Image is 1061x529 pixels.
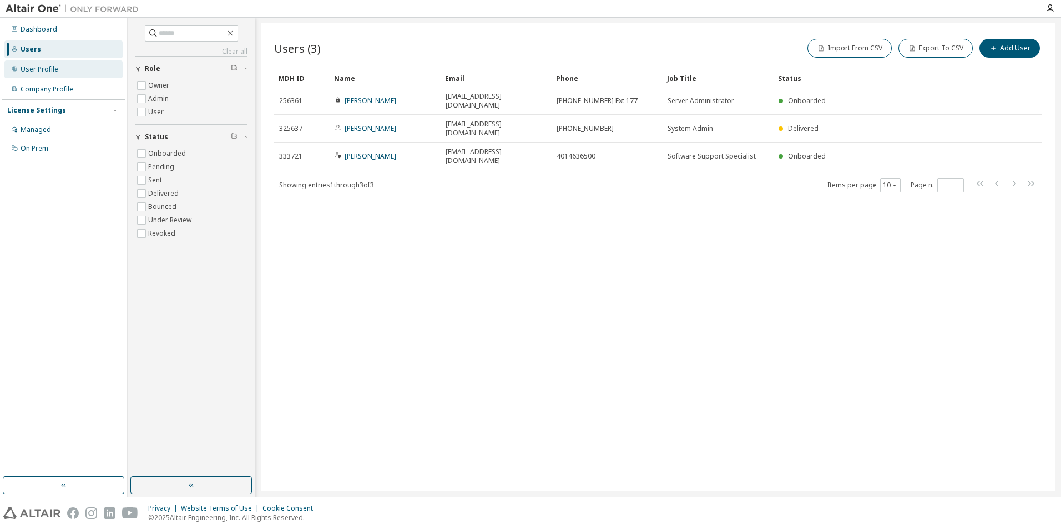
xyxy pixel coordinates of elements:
button: Import From CSV [807,39,892,58]
span: 333721 [279,152,302,161]
div: Cookie Consent [262,504,320,513]
span: Page n. [911,178,964,192]
span: Clear filter [231,133,238,141]
div: Status [778,69,984,87]
div: Dashboard [21,25,57,34]
div: Email [445,69,547,87]
label: User [148,105,166,119]
label: Sent [148,174,164,187]
button: Export To CSV [898,39,973,58]
span: [EMAIL_ADDRESS][DOMAIN_NAME] [446,120,547,138]
label: Admin [148,92,171,105]
span: [EMAIL_ADDRESS][DOMAIN_NAME] [446,147,547,165]
label: Delivered [148,187,181,200]
div: Company Profile [21,85,73,94]
img: altair_logo.svg [3,507,60,519]
span: Showing entries 1 through 3 of 3 [279,180,374,190]
button: 10 [883,181,898,190]
span: Delivered [788,124,819,133]
div: Name [334,69,436,87]
label: Pending [148,160,176,174]
span: Clear filter [231,64,238,73]
span: 256361 [279,96,302,105]
div: Users [21,45,41,54]
a: Clear all [135,47,247,56]
button: Add User [979,39,1040,58]
span: Onboarded [788,96,826,105]
span: Server Administrator [668,96,734,105]
span: [PHONE_NUMBER] Ext 177 [557,96,638,105]
span: [PHONE_NUMBER] [557,124,614,133]
label: Bounced [148,200,179,213]
span: [EMAIL_ADDRESS][DOMAIN_NAME] [446,92,547,110]
span: Status [145,133,168,141]
div: User Profile [21,65,58,74]
img: linkedin.svg [104,507,115,519]
span: Role [145,64,160,73]
div: Managed [21,125,51,134]
span: System Admin [668,124,713,133]
span: Software Support Specialist [668,152,756,161]
span: Onboarded [788,151,826,161]
div: License Settings [7,106,66,115]
label: Owner [148,79,171,92]
div: MDH ID [279,69,325,87]
label: Under Review [148,213,194,227]
img: youtube.svg [122,507,138,519]
label: Onboarded [148,147,188,160]
span: Users (3) [274,40,321,56]
span: 325637 [279,124,302,133]
div: Phone [556,69,658,87]
a: [PERSON_NAME] [345,151,396,161]
label: Revoked [148,227,178,240]
img: instagram.svg [85,507,97,519]
div: On Prem [21,144,48,153]
p: © 2025 Altair Engineering, Inc. All Rights Reserved. [148,513,320,522]
button: Status [135,125,247,149]
div: Privacy [148,504,181,513]
span: 4014636500 [557,152,595,161]
div: Job Title [667,69,769,87]
a: [PERSON_NAME] [345,96,396,105]
span: Items per page [827,178,901,192]
button: Role [135,57,247,81]
div: Website Terms of Use [181,504,262,513]
img: facebook.svg [67,507,79,519]
a: [PERSON_NAME] [345,124,396,133]
img: Altair One [6,3,144,14]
